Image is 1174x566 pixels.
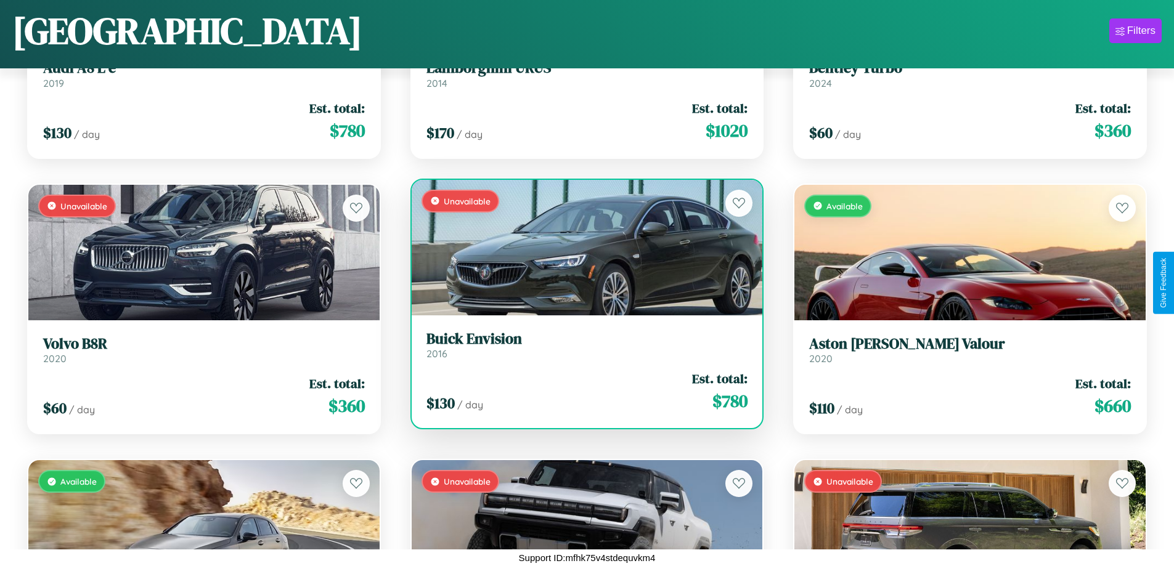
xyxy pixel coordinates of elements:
span: $ 1020 [706,118,748,143]
span: 2020 [43,352,67,365]
span: / day [69,403,95,416]
span: $ 660 [1095,394,1131,418]
span: 2019 [43,77,64,89]
span: $ 60 [809,123,833,143]
span: Est. total: [309,99,365,117]
span: / day [457,128,483,140]
div: Give Feedback [1159,258,1168,308]
span: Est. total: [1075,374,1131,392]
span: / day [74,128,100,140]
span: 2014 [426,77,447,89]
span: 2024 [809,77,832,89]
span: Unavailable [60,201,107,211]
span: Est. total: [309,374,365,392]
span: Est. total: [692,370,748,387]
span: Unavailable [826,476,873,487]
span: Available [826,201,863,211]
span: $ 130 [426,393,455,413]
p: Support ID: mfhk75v4stdequvkm4 [519,549,656,566]
span: $ 780 [330,118,365,143]
span: Unavailable [444,476,491,487]
span: 2020 [809,352,833,365]
h3: Volvo B8R [43,335,365,353]
button: Filters [1109,18,1162,43]
h3: Lamborghini URUS [426,59,748,77]
span: $ 780 [712,389,748,413]
span: / day [835,128,861,140]
span: 2016 [426,347,447,360]
h1: [GEOGRAPHIC_DATA] [12,6,362,56]
span: Est. total: [1075,99,1131,117]
div: Filters [1127,25,1156,37]
span: $ 360 [1095,118,1131,143]
a: Lamborghini URUS2014 [426,59,748,89]
h3: Bentley Turbo [809,59,1131,77]
h3: Audi A8 L e [43,59,365,77]
h3: Aston [PERSON_NAME] Valour [809,335,1131,353]
a: Bentley Turbo2024 [809,59,1131,89]
span: $ 60 [43,398,67,418]
span: $ 170 [426,123,454,143]
span: $ 130 [43,123,71,143]
span: $ 110 [809,398,834,418]
a: Aston [PERSON_NAME] Valour2020 [809,335,1131,365]
span: Available [60,476,97,487]
span: Est. total: [692,99,748,117]
span: / day [837,403,863,416]
span: / day [457,398,483,411]
span: Unavailable [444,196,491,206]
a: Audi A8 L e2019 [43,59,365,89]
span: $ 360 [328,394,365,418]
a: Buick Envision2016 [426,330,748,360]
h3: Buick Envision [426,330,748,348]
a: Volvo B8R2020 [43,335,365,365]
